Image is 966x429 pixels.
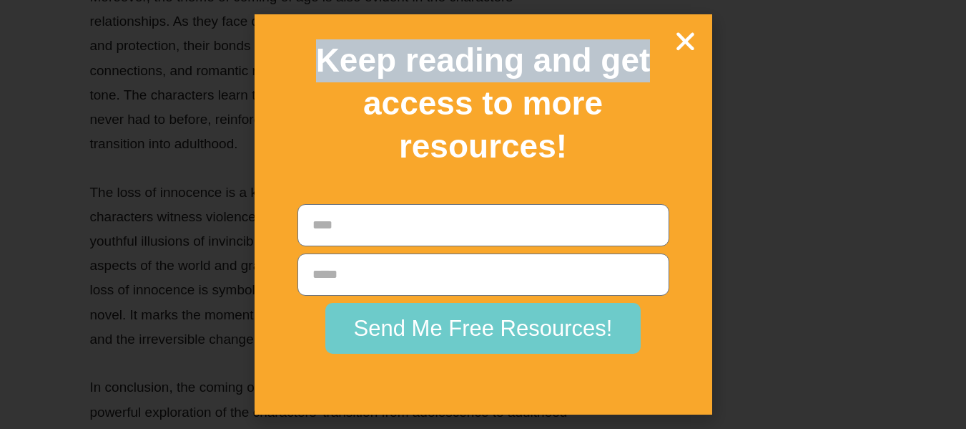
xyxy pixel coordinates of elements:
[297,204,669,361] form: New Form
[894,360,966,429] iframe: Chat Widget
[280,39,687,168] h2: Keep reading and get access to more resources!
[673,29,698,54] a: Close
[354,317,613,339] span: Send Me Free Resources!
[325,303,641,354] button: Send Me Free Resources!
